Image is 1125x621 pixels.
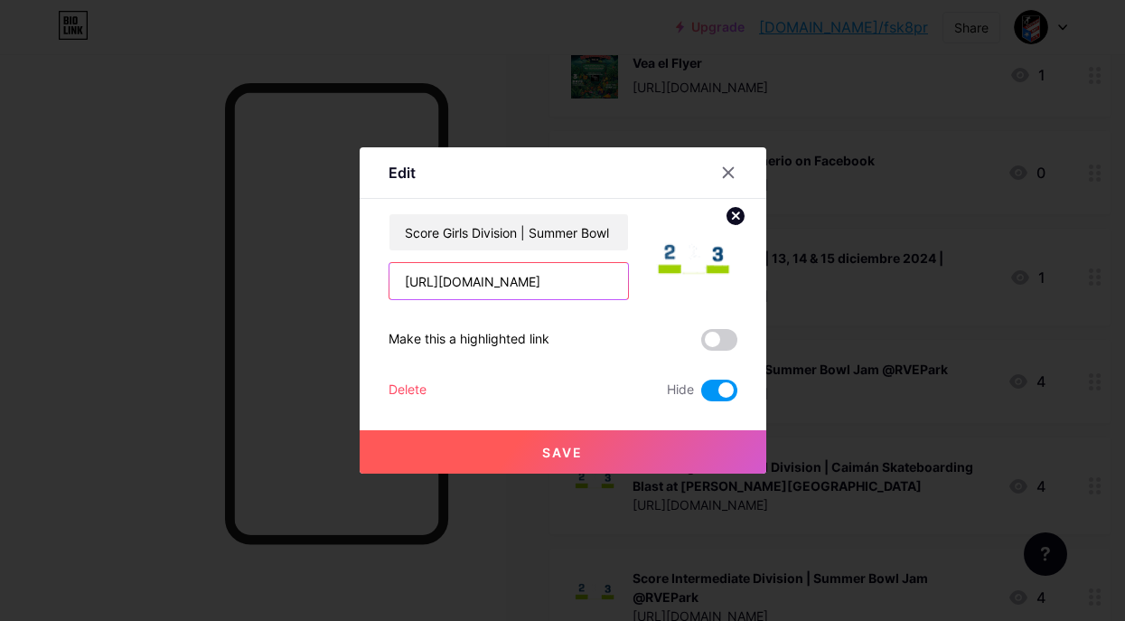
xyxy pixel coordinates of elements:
[667,380,694,401] span: Hide
[360,430,766,474] button: Save
[389,162,416,183] div: Edit
[389,214,628,250] input: Title
[389,380,427,401] div: Delete
[651,213,737,300] img: link_thumbnail
[389,263,628,299] input: URL
[542,445,583,460] span: Save
[389,329,549,351] div: Make this a highlighted link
